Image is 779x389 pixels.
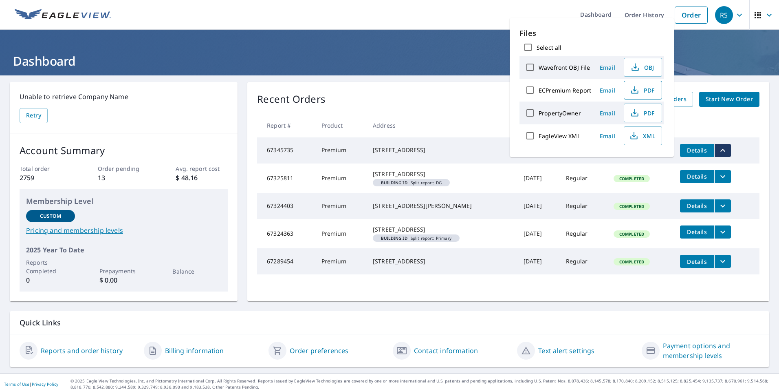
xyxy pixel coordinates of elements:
[26,245,221,255] p: 2025 Year To Date
[176,164,228,173] p: Avg. report cost
[675,7,708,24] a: Order
[517,219,559,248] td: [DATE]
[517,193,559,219] td: [DATE]
[614,203,649,209] span: Completed
[20,92,228,102] p: Unable to retrieve Company Name
[598,109,617,117] span: Email
[4,381,29,387] a: Terms of Use
[257,248,315,274] td: 67289454
[685,146,709,154] span: Details
[172,267,221,276] p: Balance
[315,193,366,219] td: Premium
[10,53,769,69] h1: Dashboard
[32,381,58,387] a: Privacy Policy
[594,84,621,97] button: Email
[663,341,759,360] a: Payment options and membership levels
[685,172,709,180] span: Details
[680,255,714,268] button: detailsBtn-67289454
[559,193,607,219] td: Regular
[373,146,511,154] div: [STREET_ADDRESS]
[559,164,607,193] td: Regular
[366,113,517,137] th: Address
[376,236,456,240] span: Split report: Primary
[539,86,591,94] label: ECPremium Report
[20,318,759,328] p: Quick Links
[315,248,366,274] td: Premium
[598,86,617,94] span: Email
[614,259,649,265] span: Completed
[715,6,733,24] div: RS
[629,108,655,118] span: PDF
[624,81,662,99] button: PDF
[290,346,349,356] a: Order preferences
[257,137,315,164] td: 67345735
[714,199,731,212] button: filesDropdownBtn-67324403
[598,64,617,71] span: Email
[373,170,511,178] div: [STREET_ADDRESS]
[99,267,148,275] p: Prepayments
[538,346,594,356] a: Text alert settings
[26,111,41,121] span: Retry
[26,196,221,207] p: Membership Level
[176,173,228,183] p: $ 48.16
[680,170,714,183] button: detailsBtn-67325811
[15,9,111,21] img: EV Logo
[539,132,580,140] label: EagleView XML
[598,132,617,140] span: Email
[539,64,590,71] label: Wavefront OBJ File
[373,225,511,234] div: [STREET_ADDRESS]
[26,225,221,235] a: Pricing and membership levels
[99,275,148,285] p: $ 0.00
[315,219,366,248] td: Premium
[414,346,478,356] a: Contact information
[714,225,731,239] button: filesDropdownBtn-67324363
[685,258,709,265] span: Details
[381,181,407,185] em: Building ID
[594,130,621,142] button: Email
[624,58,662,77] button: OBJ
[4,382,58,387] p: |
[714,144,731,157] button: filesDropdownBtn-67345735
[257,92,326,107] p: Recent Orders
[559,219,607,248] td: Regular
[26,275,75,285] p: 0
[315,113,366,137] th: Product
[680,225,714,239] button: detailsBtn-67324363
[539,109,581,117] label: PropertyOwner
[257,193,315,219] td: 67324403
[98,173,150,183] p: 13
[20,143,228,158] p: Account Summary
[376,181,447,185] span: Split report: DG
[373,202,511,210] div: [STREET_ADDRESS][PERSON_NAME]
[315,164,366,193] td: Premium
[257,164,315,193] td: 67325811
[706,94,753,104] span: Start New Order
[594,61,621,74] button: Email
[40,212,61,220] p: Custom
[20,173,72,183] p: 2759
[680,144,714,157] button: detailsBtn-67345735
[20,108,48,123] button: Retry
[714,170,731,183] button: filesDropdownBtn-67325811
[165,346,224,356] a: Billing information
[629,85,655,95] span: PDF
[624,126,662,145] button: XML
[517,248,559,274] td: [DATE]
[685,228,709,236] span: Details
[614,231,649,237] span: Completed
[685,202,709,210] span: Details
[537,44,561,51] label: Select all
[41,346,123,356] a: Reports and order history
[680,199,714,212] button: detailsBtn-67324403
[559,248,607,274] td: Regular
[257,219,315,248] td: 67324363
[614,176,649,181] span: Completed
[257,113,315,137] th: Report #
[624,104,662,122] button: PDF
[594,107,621,119] button: Email
[315,137,366,164] td: Premium
[373,257,511,265] div: [STREET_ADDRESS]
[519,28,664,39] p: Files
[381,236,407,240] em: Building ID
[20,164,72,173] p: Total order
